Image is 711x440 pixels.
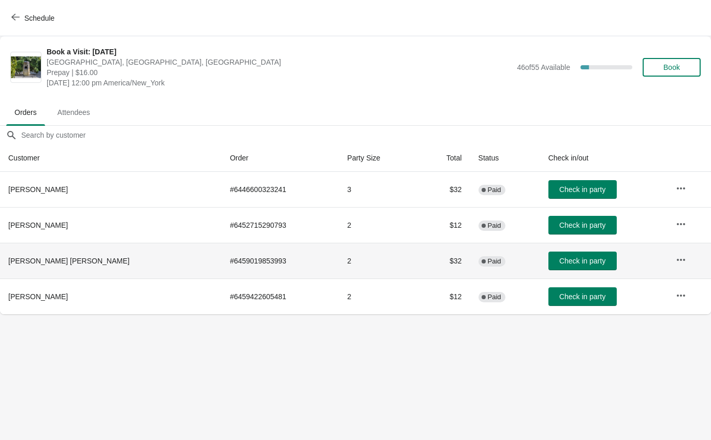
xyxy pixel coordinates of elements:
[222,207,339,243] td: # 6452715290793
[21,126,711,144] input: Search by customer
[222,243,339,278] td: # 6459019853993
[470,144,540,172] th: Status
[419,144,470,172] th: Total
[540,144,668,172] th: Check in/out
[663,63,680,71] span: Book
[8,292,68,301] span: [PERSON_NAME]
[49,103,98,122] span: Attendees
[47,67,512,78] span: Prepay | $16.00
[339,207,419,243] td: 2
[517,63,570,71] span: 46 of 55 Available
[488,257,501,266] span: Paid
[419,278,470,314] td: $12
[488,293,501,301] span: Paid
[559,292,605,301] span: Check in party
[339,144,419,172] th: Party Size
[24,14,54,22] span: Schedule
[643,58,701,77] button: Book
[559,185,605,194] span: Check in party
[222,144,339,172] th: Order
[5,9,63,27] button: Schedule
[339,172,419,207] td: 3
[419,172,470,207] td: $32
[47,78,512,88] span: [DATE] 12:00 pm America/New_York
[339,278,419,314] td: 2
[488,186,501,194] span: Paid
[222,278,339,314] td: # 6459422605481
[11,56,41,78] img: Book a Visit: August 2025
[419,207,470,243] td: $12
[222,172,339,207] td: # 6446600323241
[548,287,617,306] button: Check in party
[47,47,512,57] span: Book a Visit: [DATE]
[559,257,605,265] span: Check in party
[548,180,617,199] button: Check in party
[559,221,605,229] span: Check in party
[339,243,419,278] td: 2
[8,257,129,265] span: [PERSON_NAME] [PERSON_NAME]
[47,57,512,67] span: [GEOGRAPHIC_DATA], [GEOGRAPHIC_DATA], [GEOGRAPHIC_DATA]
[6,103,45,122] span: Orders
[488,222,501,230] span: Paid
[8,221,68,229] span: [PERSON_NAME]
[548,216,617,234] button: Check in party
[8,185,68,194] span: [PERSON_NAME]
[548,252,617,270] button: Check in party
[419,243,470,278] td: $32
